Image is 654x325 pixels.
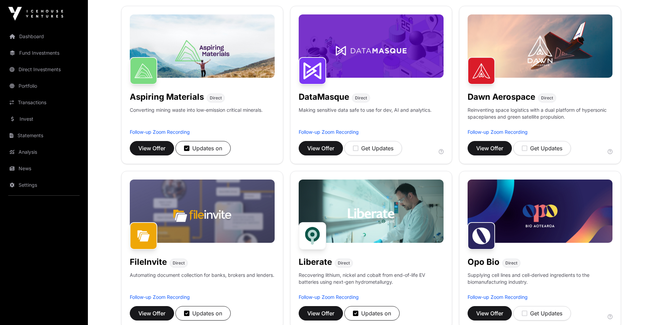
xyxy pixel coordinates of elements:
[130,91,204,102] h1: Aspiring Materials
[138,144,165,152] span: View Offer
[5,78,82,94] a: Portfolio
[468,107,612,129] p: Reinventing space logistics with a dual platform of hypersonic spaceplanes and green satellite pr...
[5,95,82,110] a: Transactions
[299,294,359,300] a: Follow-up Zoom Recording
[299,180,444,243] img: Liberate-Banner.jpg
[299,107,432,129] p: Making sensitive data safe to use for dev, AI and analytics.
[130,107,263,129] p: Converting mining waste into low-emission critical minerals.
[299,141,343,155] button: View Offer
[338,260,350,266] span: Direct
[175,141,231,155] button: Updates on
[299,222,326,250] img: Liberate
[173,260,185,266] span: Direct
[468,141,512,155] button: View Offer
[5,62,82,77] a: Direct Investments
[522,309,562,317] div: Get Updates
[299,272,444,294] p: Recovering lithium, nickel and cobalt from end-of-life EV batteries using next-gen hydrometallurgy.
[5,128,82,143] a: Statements
[184,144,222,152] div: Updates on
[5,177,82,193] a: Settings
[307,144,334,152] span: View Offer
[541,95,553,101] span: Direct
[130,257,167,268] h1: FileInvite
[184,309,222,317] div: Updates on
[5,111,82,127] a: Invest
[476,309,503,317] span: View Offer
[130,129,190,135] a: Follow-up Zoom Recording
[175,306,231,321] button: Updates on
[468,180,612,243] img: Opo-Bio-Banner.jpg
[130,306,174,321] button: View Offer
[620,292,654,325] iframe: Chat Widget
[130,222,157,250] img: FileInvite
[299,14,444,78] img: DataMasque-Banner.jpg
[468,57,495,85] img: Dawn Aerospace
[5,161,82,176] a: News
[344,141,402,155] button: Get Updates
[5,144,82,160] a: Analysis
[130,14,275,78] img: Aspiring-Banner.jpg
[130,180,275,243] img: File-Invite-Banner.jpg
[468,272,612,285] p: Supplying cell lines and cell-derived ingredients to the biomanufacturing industry.
[5,29,82,44] a: Dashboard
[505,260,517,266] span: Direct
[138,309,165,317] span: View Offer
[130,57,157,85] img: Aspiring Materials
[130,294,190,300] a: Follow-up Zoom Recording
[344,306,400,321] button: Updates on
[476,144,503,152] span: View Offer
[299,91,349,102] h1: DataMasque
[468,91,535,102] h1: Dawn Aerospace
[468,14,612,78] img: Dawn-Banner.jpg
[5,45,82,61] a: Fund Investments
[307,309,334,317] span: View Offer
[299,257,332,268] h1: Liberate
[468,306,512,321] button: View Offer
[468,222,495,250] img: Opo Bio
[130,272,274,294] p: Automating document collection for banks, brokers and lenders.
[468,257,500,268] h1: Opo Bio
[513,141,571,155] button: Get Updates
[513,306,571,321] button: Get Updates
[355,95,367,101] span: Direct
[522,144,562,152] div: Get Updates
[130,141,174,155] button: View Offer
[468,129,528,135] a: Follow-up Zoom Recording
[468,294,528,300] a: Follow-up Zoom Recording
[353,144,393,152] div: Get Updates
[299,57,326,85] img: DataMasque
[353,309,391,317] div: Updates on
[299,129,359,135] a: Follow-up Zoom Recording
[8,7,63,21] img: Icehouse Ventures Logo
[299,306,343,321] button: View Offer
[210,95,222,101] span: Direct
